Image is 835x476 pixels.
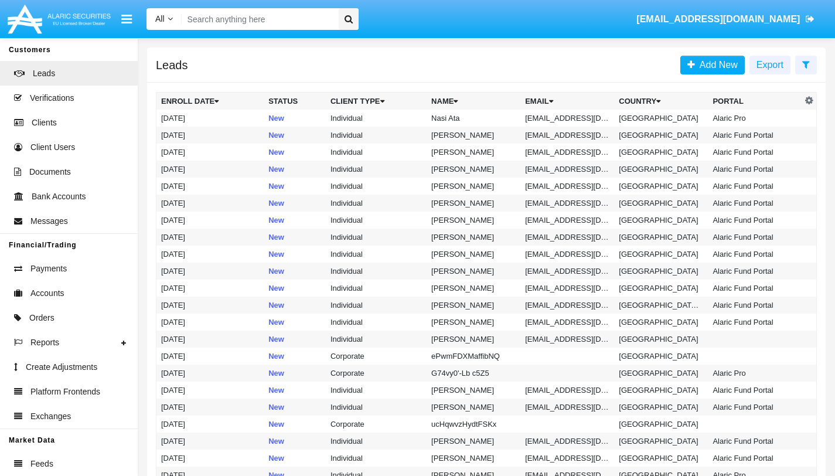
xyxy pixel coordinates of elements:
[326,297,427,314] td: Individual
[156,110,264,127] td: [DATE]
[264,416,326,433] td: New
[520,314,614,331] td: [EMAIL_ADDRESS][DOMAIN_NAME]
[427,348,520,365] td: ePwmFDXMaffibNQ
[326,144,427,161] td: Individual
[264,144,326,161] td: New
[520,161,614,178] td: [EMAIL_ADDRESS][DOMAIN_NAME]
[708,382,802,399] td: Alaric Fund Portal
[749,56,790,74] button: Export
[264,263,326,280] td: New
[520,127,614,144] td: [EMAIL_ADDRESS][DOMAIN_NAME]
[326,348,427,365] td: Corporate
[427,93,520,110] th: Name
[680,56,745,74] a: Add New
[614,110,708,127] td: [GEOGRAPHIC_DATA]
[636,14,800,24] span: [EMAIL_ADDRESS][DOMAIN_NAME]
[264,212,326,229] td: New
[33,67,55,80] span: Leads
[326,246,427,263] td: Individual
[614,314,708,331] td: [GEOGRAPHIC_DATA]
[695,60,738,70] span: Add New
[326,263,427,280] td: Individual
[326,127,427,144] td: Individual
[631,3,820,36] a: [EMAIL_ADDRESS][DOMAIN_NAME]
[264,365,326,382] td: New
[30,336,59,349] span: Reports
[156,365,264,382] td: [DATE]
[708,110,802,127] td: Alaric Pro
[708,433,802,450] td: Alaric Fund Portal
[156,399,264,416] td: [DATE]
[708,93,802,110] th: Portal
[427,450,520,467] td: [PERSON_NAME]
[614,127,708,144] td: [GEOGRAPHIC_DATA]
[264,178,326,195] td: New
[30,386,100,398] span: Platform Frontends
[264,433,326,450] td: New
[427,314,520,331] td: [PERSON_NAME]
[708,365,802,382] td: Alaric Pro
[264,399,326,416] td: New
[156,348,264,365] td: [DATE]
[264,280,326,297] td: New
[29,166,71,178] span: Documents
[708,263,802,280] td: Alaric Fund Portal
[32,191,86,203] span: Bank Accounts
[156,433,264,450] td: [DATE]
[520,212,614,229] td: [EMAIL_ADDRESS][DOMAIN_NAME]
[708,195,802,212] td: Alaric Fund Portal
[30,141,75,154] span: Client Users
[326,110,427,127] td: Individual
[156,195,264,212] td: [DATE]
[427,280,520,297] td: [PERSON_NAME]
[326,314,427,331] td: Individual
[520,144,614,161] td: [EMAIL_ADDRESS][DOMAIN_NAME]
[520,93,614,110] th: Email
[756,60,783,70] span: Export
[427,365,520,382] td: G74vy0'-Lb c5Z5
[614,365,708,382] td: [GEOGRAPHIC_DATA]
[326,229,427,246] td: Individual
[156,161,264,178] td: [DATE]
[326,433,427,450] td: Individual
[614,195,708,212] td: [GEOGRAPHIC_DATA]
[614,297,708,314] td: [GEOGRAPHIC_DATA]: North
[264,450,326,467] td: New
[156,229,264,246] td: [DATE]
[708,450,802,467] td: Alaric Fund Portal
[614,263,708,280] td: [GEOGRAPHIC_DATA]
[520,280,614,297] td: [EMAIL_ADDRESS][DOMAIN_NAME]
[427,382,520,399] td: [PERSON_NAME]
[264,246,326,263] td: New
[264,195,326,212] td: New
[708,178,802,195] td: Alaric Fund Portal
[264,348,326,365] td: New
[427,161,520,178] td: [PERSON_NAME]
[427,331,520,348] td: [PERSON_NAME]
[156,144,264,161] td: [DATE]
[6,2,113,36] img: Logo image
[614,433,708,450] td: [GEOGRAPHIC_DATA]
[427,246,520,263] td: [PERSON_NAME]
[326,178,427,195] td: Individual
[708,297,802,314] td: Alaric Fund Portal
[708,314,802,331] td: Alaric Fund Portal
[156,314,264,331] td: [DATE]
[708,212,802,229] td: Alaric Fund Portal
[30,215,68,227] span: Messages
[326,161,427,178] td: Individual
[520,382,614,399] td: [EMAIL_ADDRESS][DOMAIN_NAME]
[520,246,614,263] td: [EMAIL_ADDRESS][DOMAIN_NAME]
[708,246,802,263] td: Alaric Fund Portal
[427,178,520,195] td: [PERSON_NAME]
[326,365,427,382] td: Corporate
[156,450,264,467] td: [DATE]
[326,280,427,297] td: Individual
[156,331,264,348] td: [DATE]
[614,331,708,348] td: [GEOGRAPHIC_DATA]
[520,399,614,416] td: [EMAIL_ADDRESS][DOMAIN_NAME]
[326,212,427,229] td: Individual
[30,458,53,470] span: Feeds
[427,195,520,212] td: [PERSON_NAME]
[326,195,427,212] td: Individual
